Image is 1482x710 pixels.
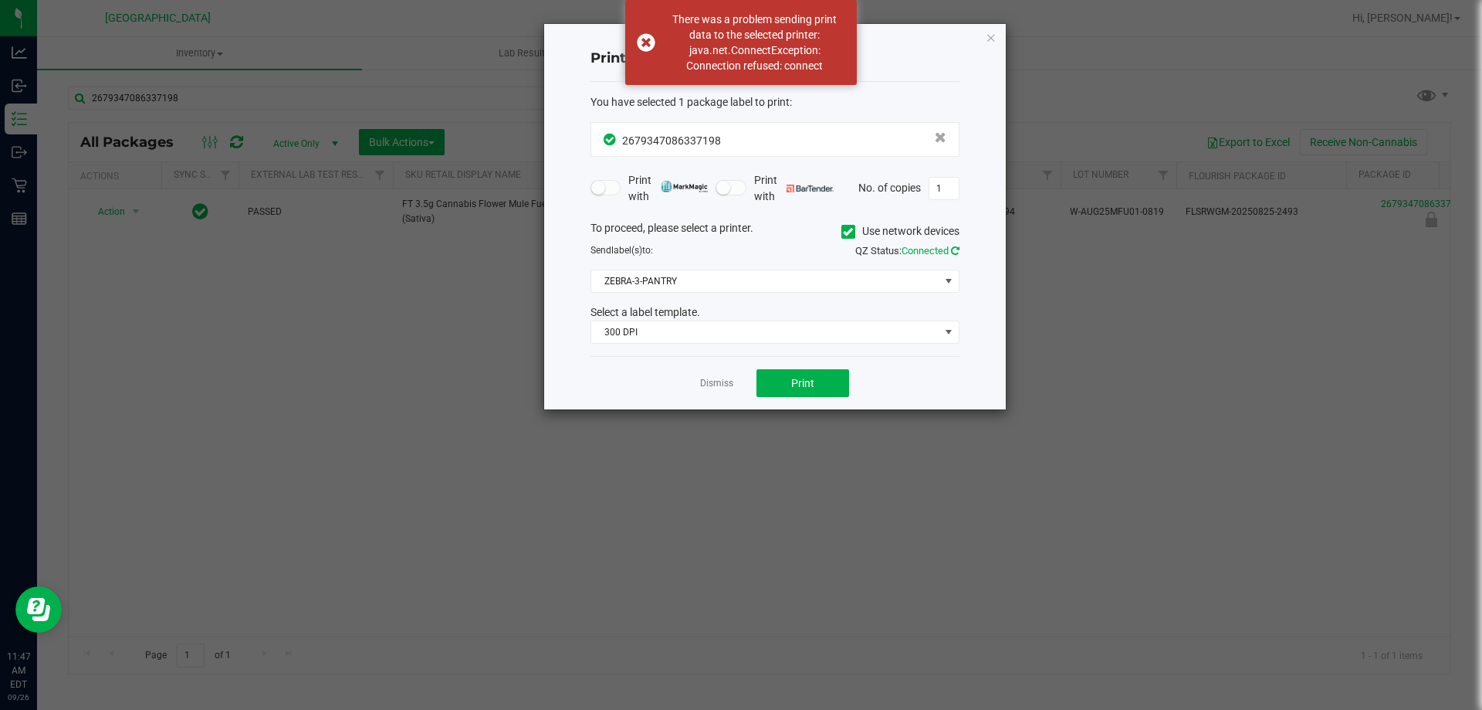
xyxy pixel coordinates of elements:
[855,245,959,256] span: QZ Status:
[661,181,708,192] img: mark_magic_cybra.png
[664,12,845,73] div: There was a problem sending print data to the selected printer: java.net.ConnectException: Connec...
[590,96,790,108] span: You have selected 1 package label to print
[700,377,733,390] a: Dismiss
[858,181,921,193] span: No. of copies
[611,245,642,256] span: label(s)
[756,369,849,397] button: Print
[628,172,708,205] span: Print with
[841,223,959,239] label: Use network devices
[590,49,959,69] h4: Print package label
[787,185,834,192] img: bartender.png
[622,134,721,147] span: 2679347086337198
[604,131,618,148] span: In Sync
[579,304,971,321] div: Select a label template.
[590,94,959,110] div: :
[15,586,62,633] iframe: Resource center
[591,270,939,292] span: ZEBRA-3-PANTRY
[791,377,814,389] span: Print
[590,245,653,256] span: Send to:
[591,321,939,343] span: 300 DPI
[902,245,949,256] span: Connected
[754,172,834,205] span: Print with
[579,220,971,243] div: To proceed, please select a printer.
